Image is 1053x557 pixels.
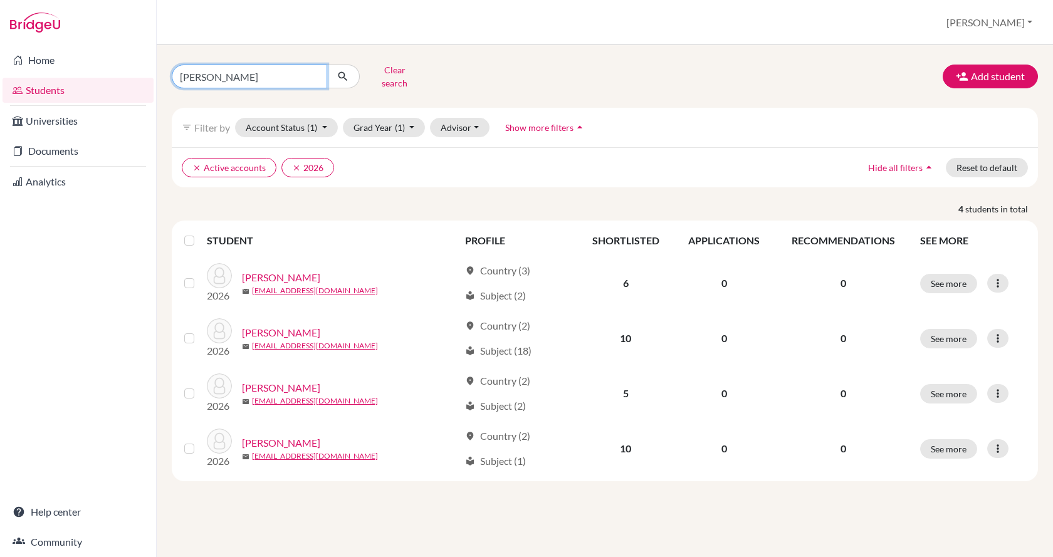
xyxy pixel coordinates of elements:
button: Clear search [360,60,429,93]
span: Hide all filters [868,162,923,173]
button: Advisor [430,118,490,137]
span: mail [242,288,249,295]
a: Students [3,78,154,103]
div: Country (2) [465,429,530,444]
span: local_library [465,346,475,356]
a: [PERSON_NAME] [242,380,320,395]
span: location_on [465,321,475,331]
span: location_on [465,376,475,386]
button: clear2026 [281,158,334,177]
span: Filter by [194,122,230,133]
button: See more [920,384,977,403]
p: 0 [782,331,905,346]
th: RECOMMENDATIONS [775,226,913,256]
span: mail [242,453,249,461]
a: Universities [3,108,154,133]
th: STUDENT [207,226,458,256]
div: Subject (2) [465,398,526,414]
a: [EMAIL_ADDRESS][DOMAIN_NAME] [252,340,378,351]
p: 2026 [207,343,232,358]
span: Show more filters [505,122,574,133]
p: 2026 [207,398,232,414]
th: APPLICATIONS [674,226,775,256]
i: arrow_drop_up [923,161,935,174]
a: [PERSON_NAME] [242,435,320,450]
button: clearActive accounts [182,158,276,177]
a: Documents [3,138,154,164]
img: Tóth, Gergely [207,318,232,343]
span: (1) [307,122,317,133]
button: Account Status(1) [235,118,338,137]
i: clear [192,164,201,172]
i: filter_list [182,122,192,132]
div: Subject (1) [465,454,526,469]
input: Find student by name... [172,65,327,88]
a: Community [3,529,154,554]
img: Tóth, Benedek [207,263,232,288]
td: 0 [674,366,775,421]
div: Country (2) [465,373,530,388]
div: Country (2) [465,318,530,333]
button: Show more filtersarrow_drop_up [495,118,597,137]
i: clear [292,164,301,172]
div: Subject (2) [465,288,526,303]
div: Country (3) [465,263,530,278]
th: SEE MORE [913,226,1033,256]
a: Help center [3,499,154,524]
button: See more [920,439,977,459]
span: location_on [465,431,475,441]
th: SHORTLISTED [578,226,674,256]
span: local_library [465,401,475,411]
button: [PERSON_NAME] [941,11,1038,34]
button: See more [920,274,977,293]
button: Hide all filtersarrow_drop_up [857,158,946,177]
span: local_library [465,291,475,301]
p: 0 [782,276,905,291]
th: PROFILE [458,226,578,256]
img: Bridge-U [10,13,60,33]
button: Add student [943,65,1038,88]
p: 0 [782,441,905,456]
p: 0 [782,386,905,401]
td: 10 [578,311,674,366]
div: Subject (18) [465,343,532,358]
span: mail [242,343,249,350]
button: Grad Year(1) [343,118,426,137]
a: [PERSON_NAME] [242,270,320,285]
td: 0 [674,256,775,311]
p: 2026 [207,454,232,469]
td: 5 [578,366,674,421]
img: Tóth, Máté [207,429,232,454]
a: [PERSON_NAME] [242,325,320,340]
button: Reset to default [946,158,1028,177]
span: (1) [395,122,405,133]
a: Analytics [3,169,154,194]
span: students in total [965,202,1038,216]
a: [EMAIL_ADDRESS][DOMAIN_NAME] [252,395,378,407]
button: See more [920,329,977,348]
strong: 4 [958,202,965,216]
p: 2026 [207,288,232,303]
span: local_library [465,456,475,466]
td: 10 [578,421,674,476]
a: Home [3,48,154,73]
span: mail [242,398,249,405]
td: 0 [674,311,775,366]
a: [EMAIL_ADDRESS][DOMAIN_NAME] [252,285,378,296]
td: 6 [578,256,674,311]
a: [EMAIL_ADDRESS][DOMAIN_NAME] [252,450,378,462]
i: arrow_drop_up [574,121,586,133]
img: Tóth, Johanna [207,373,232,398]
td: 0 [674,421,775,476]
span: location_on [465,266,475,276]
